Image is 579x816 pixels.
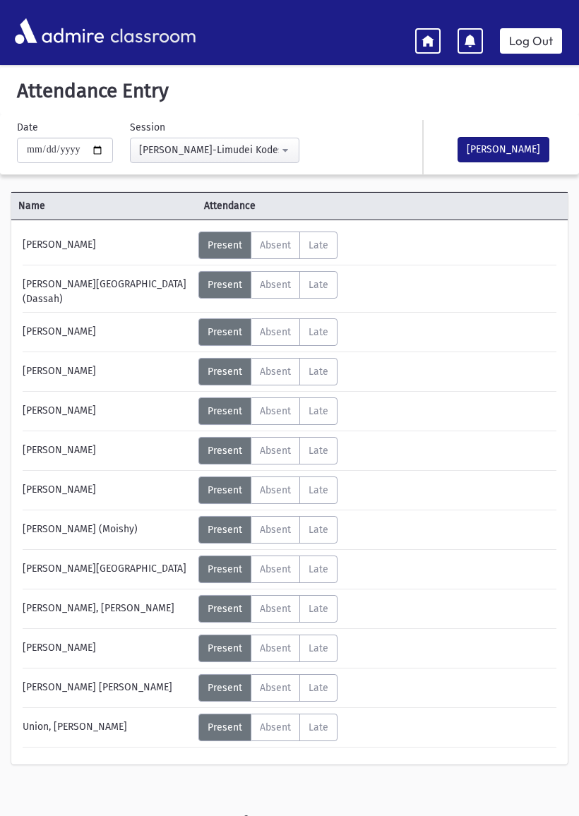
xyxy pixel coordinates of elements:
[260,239,291,251] span: Absent
[17,120,38,135] label: Date
[16,674,198,702] div: [PERSON_NAME] [PERSON_NAME]
[198,714,338,741] div: AttTypes
[260,563,291,575] span: Absent
[198,437,338,464] div: AttTypes
[198,595,338,623] div: AttTypes
[198,318,338,346] div: AttTypes
[198,358,338,385] div: AttTypes
[130,120,165,135] label: Session
[198,516,338,544] div: AttTypes
[309,642,328,654] span: Late
[16,318,198,346] div: [PERSON_NAME]
[11,79,568,103] h5: Attendance Entry
[130,138,299,163] button: Morah Yehudis-Limudei Kodesh(9:00AM-2:00PM)
[198,674,338,702] div: AttTypes
[16,714,198,741] div: Union, [PERSON_NAME]
[260,279,291,291] span: Absent
[260,721,291,733] span: Absent
[16,271,198,306] div: [PERSON_NAME][GEOGRAPHIC_DATA] (Dassah)
[309,279,328,291] span: Late
[208,642,242,654] span: Present
[208,279,242,291] span: Present
[11,15,107,47] img: AdmirePro
[260,326,291,338] span: Absent
[260,603,291,615] span: Absent
[260,682,291,694] span: Absent
[208,721,242,733] span: Present
[260,484,291,496] span: Absent
[309,445,328,457] span: Late
[260,445,291,457] span: Absent
[309,239,328,251] span: Late
[309,563,328,575] span: Late
[309,603,328,615] span: Late
[309,326,328,338] span: Late
[16,397,198,425] div: [PERSON_NAME]
[198,635,338,662] div: AttTypes
[208,405,242,417] span: Present
[16,476,198,504] div: [PERSON_NAME]
[139,143,279,157] div: [PERSON_NAME]-Limudei Kodesh(9:00AM-2:00PM)
[198,271,338,299] div: AttTypes
[198,232,338,259] div: AttTypes
[208,603,242,615] span: Present
[198,476,338,504] div: AttTypes
[500,28,562,54] a: Log Out
[208,682,242,694] span: Present
[208,563,242,575] span: Present
[198,556,338,583] div: AttTypes
[198,397,338,425] div: AttTypes
[16,516,198,544] div: [PERSON_NAME] (Moishy)
[16,595,198,623] div: [PERSON_NAME], [PERSON_NAME]
[309,524,328,536] span: Late
[309,721,328,733] span: Late
[309,405,328,417] span: Late
[208,445,242,457] span: Present
[208,326,242,338] span: Present
[16,635,198,662] div: [PERSON_NAME]
[208,484,242,496] span: Present
[260,642,291,654] span: Absent
[16,232,198,259] div: [PERSON_NAME]
[260,366,291,378] span: Absent
[260,405,291,417] span: Absent
[309,366,328,378] span: Late
[260,524,291,536] span: Absent
[208,366,242,378] span: Present
[208,524,242,536] span: Present
[16,358,198,385] div: [PERSON_NAME]
[16,556,198,583] div: [PERSON_NAME][GEOGRAPHIC_DATA]
[107,13,196,50] span: classroom
[458,137,549,162] button: [PERSON_NAME]
[309,484,328,496] span: Late
[197,198,522,213] span: Attendance
[11,198,197,213] span: Name
[208,239,242,251] span: Present
[16,437,198,464] div: [PERSON_NAME]
[309,682,328,694] span: Late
